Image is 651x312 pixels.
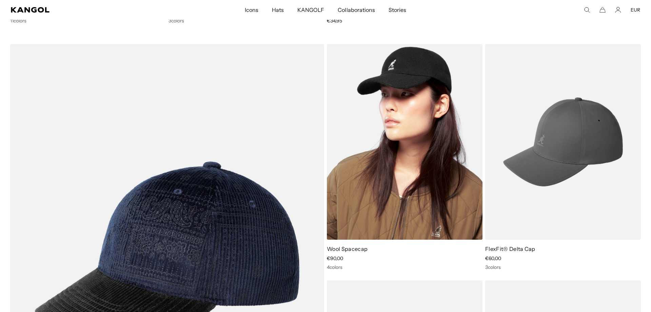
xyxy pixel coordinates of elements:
button: Cart [599,7,606,13]
img: Wool Spacecap [327,44,482,240]
img: FlexFit® Delta Cap [485,44,641,240]
div: 3 colors [169,18,324,24]
a: Kangol [11,7,162,13]
button: EUR [631,7,640,13]
div: 11 colors [10,18,166,24]
div: 4 colors [327,264,482,270]
div: 3 colors [485,264,641,270]
span: €34,95 [327,18,342,24]
a: Wool Spacecap [327,245,368,252]
span: €90,00 [327,255,343,261]
summary: Search here [584,7,590,13]
a: Account [615,7,621,13]
a: FlexFit® Delta Cap [485,245,535,252]
span: €60,00 [485,255,501,261]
